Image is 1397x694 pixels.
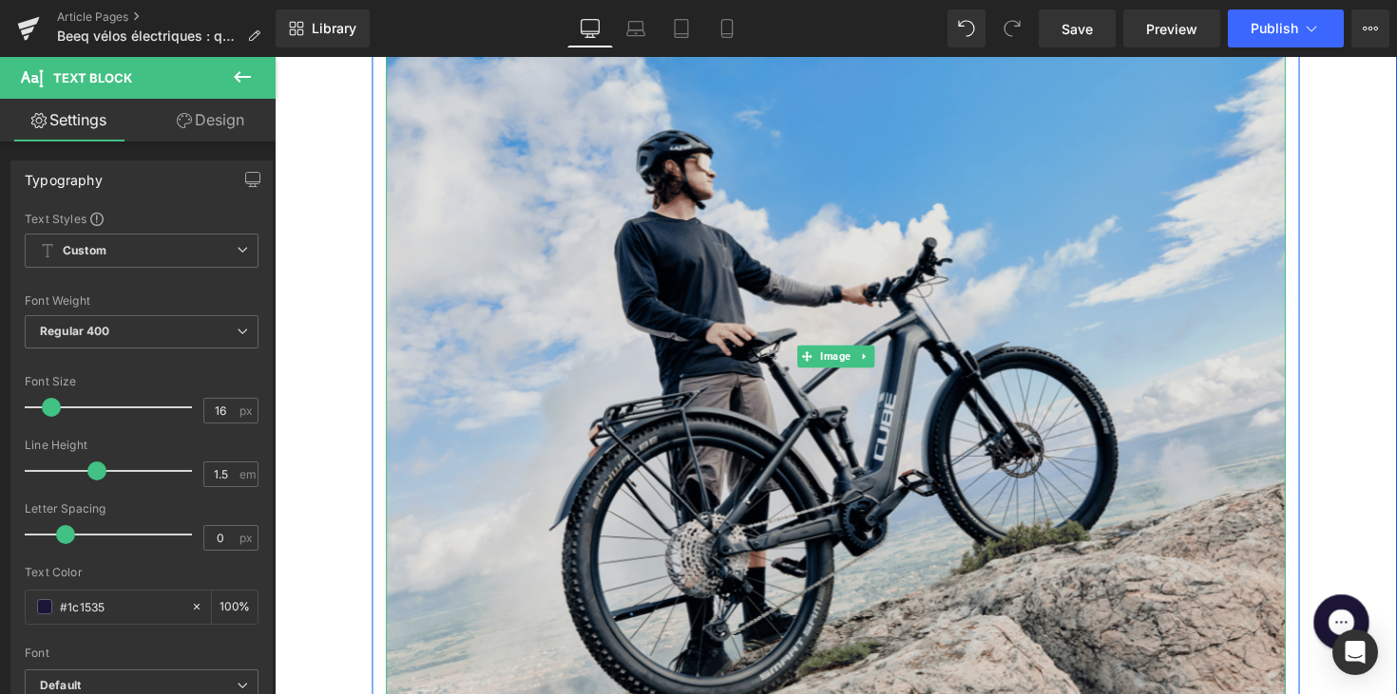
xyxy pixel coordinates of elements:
iframe: Gorgias live chat messenger [1055,544,1131,614]
div: % [212,591,258,624]
a: Preview [1123,9,1220,47]
div: Font Weight [25,294,258,308]
div: Line Height [25,439,258,452]
span: Text Block [53,70,132,85]
a: New Library [276,9,370,47]
button: Undo [947,9,986,47]
div: Typography [25,161,103,188]
span: Preview [1146,19,1197,39]
span: px [239,532,256,544]
b: Regular 400 [40,324,110,338]
b: Custom [63,243,106,259]
a: Laptop [613,9,659,47]
div: Open Intercom Messenger [1332,629,1378,675]
div: Font Size [25,375,258,388]
button: More [1351,9,1389,47]
a: Tablet [659,9,704,47]
button: Redo [993,9,1031,47]
span: Save [1062,19,1093,39]
span: px [239,404,256,417]
a: Design [142,99,279,141]
input: Color [60,596,182,617]
div: Text Color [25,566,258,579]
i: Default [40,678,81,694]
div: Text Styles [25,211,258,226]
a: Expand / Collapse [595,295,615,318]
a: Article Pages [57,9,276,25]
a: Mobile [704,9,750,47]
span: Publish [1251,21,1298,36]
a: Desktop [567,9,613,47]
span: Library [312,20,356,37]
button: Publish [1228,9,1344,47]
span: Image [555,295,594,318]
span: em [239,468,256,480]
div: Font [25,647,258,660]
div: Letter Spacing [25,502,258,516]
span: Beeq vélos électriques : qualité portugaise [57,28,239,44]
